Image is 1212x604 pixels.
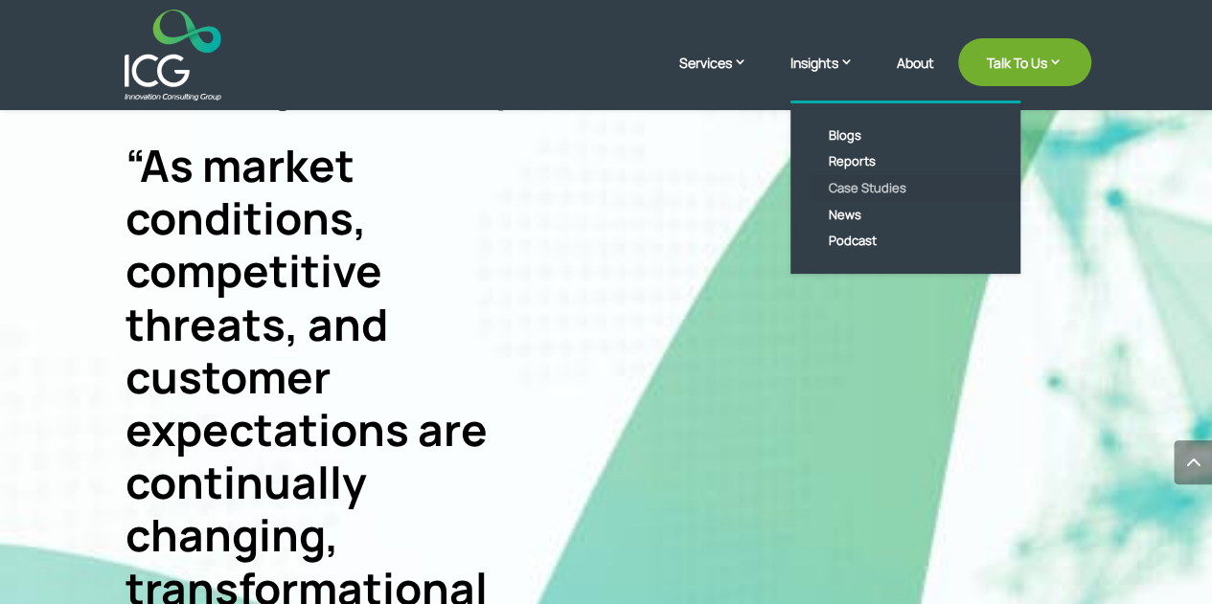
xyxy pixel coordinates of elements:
a: Talk To Us [958,38,1091,86]
iframe: Chat Widget [893,397,1212,604]
a: Case Studies [810,175,1030,202]
a: Insights [790,53,873,101]
a: Reports [810,148,1030,175]
a: News [810,202,1030,229]
a: About [897,56,934,101]
a: Blogs [810,123,1030,149]
a: Podcast [810,228,1030,255]
img: ICG [125,10,221,101]
a: Services [679,53,766,101]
